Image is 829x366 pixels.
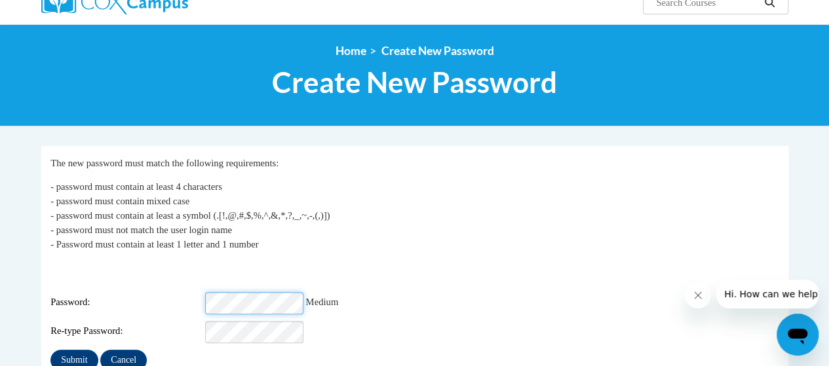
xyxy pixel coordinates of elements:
span: The new password must match the following requirements: [50,158,279,168]
span: Password: [50,295,202,310]
iframe: Close message [685,282,711,308]
span: Hi. How can we help? [8,9,106,20]
span: Re-type Password: [50,324,202,339]
iframe: Button to launch messaging window [777,314,819,356]
a: Home [336,44,366,58]
span: Create New Password [381,44,494,58]
iframe: Message from company [716,280,819,308]
span: - password must contain at least 4 characters - password must contain mixed case - password must ... [50,181,330,249]
span: Create New Password [272,65,557,100]
span: Medium [306,297,339,307]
